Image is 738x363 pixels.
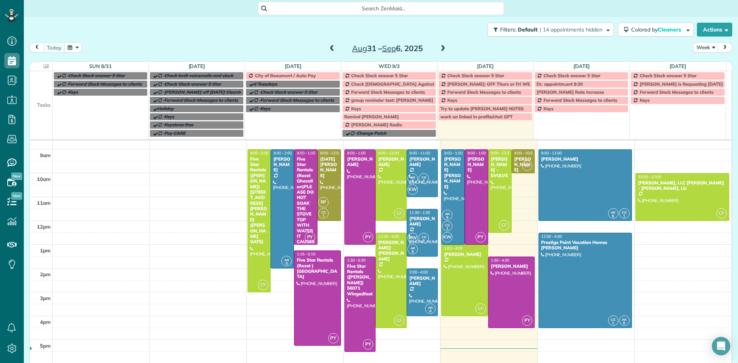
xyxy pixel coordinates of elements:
[378,240,404,262] div: [PERSON_NAME]/ [PERSON_NAME]
[407,184,418,195] span: KW
[419,237,429,244] small: 1
[537,81,583,87] span: Dr. appointm,ent 9:30
[467,156,486,173] div: [PERSON_NAME]
[693,42,718,53] button: Week
[379,63,400,69] a: Wed 9/3
[409,275,435,287] div: [PERSON_NAME]
[11,192,22,200] span: New
[622,317,627,322] span: AR
[697,23,732,36] button: Actions
[631,26,684,33] span: Colored by
[40,271,51,277] span: 2pm
[640,97,650,103] span: Keys
[442,214,452,221] small: 6
[40,319,51,325] span: 4pm
[419,177,429,185] small: 1
[40,295,51,301] span: 3pm
[351,97,433,103] span: group reminder text: [PERSON_NAME]
[394,208,404,219] span: CF
[164,89,270,95] span: [PERSON_NAME] off [DATE] Cleaning Restaurant
[620,212,629,220] small: 1
[475,303,486,314] span: CF
[319,212,328,220] small: 1
[408,248,417,255] small: 6
[363,232,373,242] span: PY
[157,106,174,111] span: Holiday
[638,174,661,179] span: 10:00 - 12:00
[611,317,615,322] span: CG
[518,26,538,33] span: Default
[351,73,408,78] span: Check Slack answer 5 Star
[444,252,486,257] div: [PERSON_NAME]
[351,81,463,87] span: Check [DEMOGRAPHIC_DATA] Against Spreadsheet
[620,320,629,327] small: 6
[164,81,221,87] span: Check Slack answer 5 Star
[428,305,433,310] span: AR
[622,210,627,214] span: CG
[608,212,618,220] small: 6
[320,151,341,156] span: 9:00 - 12:00
[716,208,727,219] span: CF
[487,23,614,36] button: Filters: Default | 14 appointments hidden
[522,315,532,326] span: PY
[408,177,417,185] small: 6
[544,73,600,78] span: Check Slack answer 5 Star
[296,257,339,280] div: Five Star Rentals (Rozet ) [GEOGRAPHIC_DATA]
[499,220,509,230] span: CF
[297,151,315,156] span: 9:00 - 1:00
[164,122,193,128] span: Keystone Due
[250,151,269,156] span: 9:00 - 3:00
[712,337,730,355] div: Open Intercom Messenger
[260,89,317,95] span: Check Slack answer 5 Star
[357,130,387,136] span: Change Patch
[490,264,533,269] div: [PERSON_NAME]
[477,63,494,69] a: [DATE]
[40,152,51,158] span: 9am
[544,97,617,103] span: Forward Slack Messages to clients
[164,130,185,136] span: Pay CARE
[344,114,399,119] span: Remind [PERSON_NAME]
[285,63,301,69] a: [DATE]
[491,258,509,263] span: 1:30 - 4:30
[255,73,316,78] span: City of Beaumont / Auto Pay
[273,151,292,156] span: 9:00 - 2:00
[339,44,435,53] h2: 31 – 6, 2025
[573,63,590,69] a: [DATE]
[422,235,426,239] span: CG
[89,63,112,69] a: Sun 8/31
[351,122,402,128] span: [PERSON_NAME] Radio
[445,223,450,227] span: CG
[658,26,682,33] span: Cleaners
[409,151,430,156] span: 9:00 - 11:00
[541,151,562,156] span: 9:00 - 12:00
[541,234,562,239] span: 12:30 - 4:30
[328,333,339,343] span: PY
[618,23,694,36] button: Colored byCleaners
[440,114,513,119] span: work on linked in profile/chat GPT
[37,200,51,206] span: 11am
[305,232,315,242] span: PY
[37,224,51,230] span: 12pm
[37,176,51,182] span: 10am
[409,270,428,275] span: 2:00 - 4:00
[422,175,426,179] span: CG
[30,42,44,53] button: prev
[475,232,486,242] span: PY
[514,151,535,156] span: 9:00 - 10:00
[537,89,604,95] span: [PERSON_NAME] Rate Increase
[541,240,630,251] div: Prestige Point Vacation Homes [PERSON_NAME]
[638,180,727,191] div: [PERSON_NAME], LLC [PERSON_NAME] - [PERSON_NAME], Llc
[442,232,452,242] span: KW
[467,151,486,156] span: 9:00 - 1:00
[447,89,521,95] span: Forward Slack Messages to clients
[608,320,618,327] small: 1
[258,280,268,290] span: CF
[484,23,614,36] a: Filters: Default | 14 appointments hidden
[409,216,435,227] div: [PERSON_NAME]
[442,225,452,232] small: 1
[284,258,289,262] span: AR
[11,172,22,180] span: New
[640,73,696,78] span: Check Slack answer 5 Star
[444,246,462,251] span: 1:00 - 4:00
[411,175,415,179] span: AR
